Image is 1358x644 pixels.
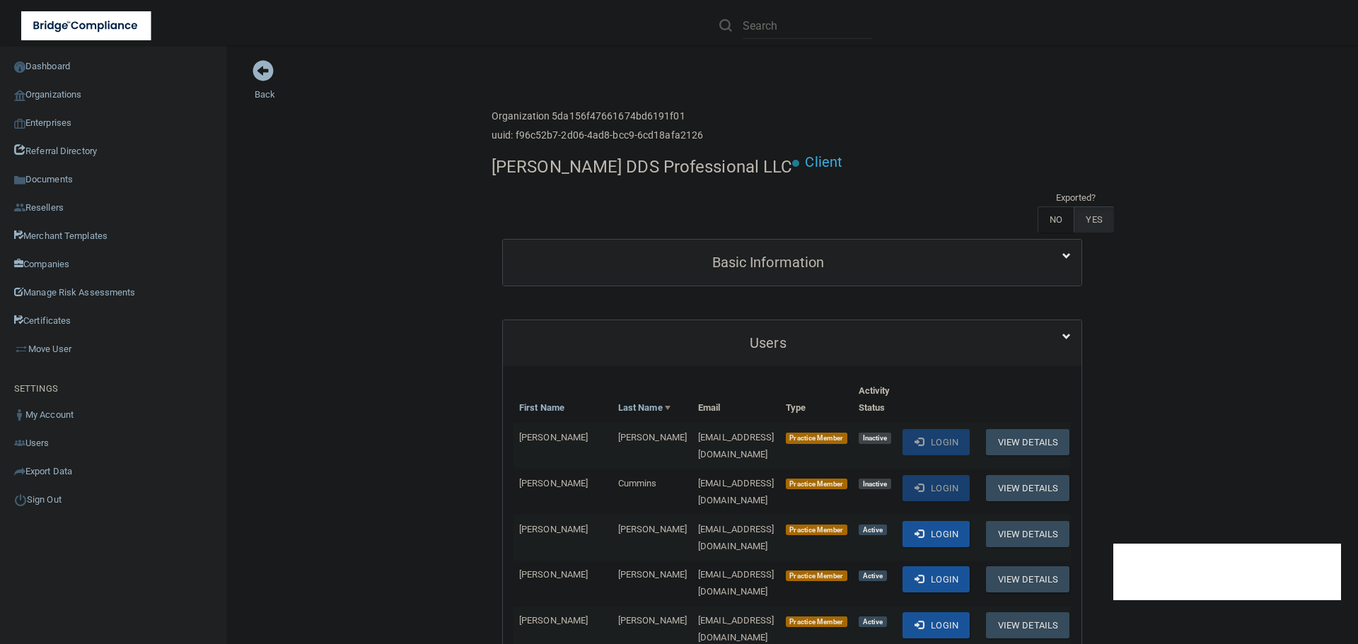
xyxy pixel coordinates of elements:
[859,433,892,444] span: Inactive
[805,149,842,175] p: Client
[859,616,887,628] span: Active
[903,612,970,638] button: Login
[14,409,25,421] img: ic_user_dark.df1a06c3.png
[986,475,1069,501] button: View Details
[986,612,1069,638] button: View Details
[1038,206,1074,233] label: NO
[513,254,1023,270] h5: Basic Information
[618,524,687,534] span: [PERSON_NAME]
[519,524,588,534] span: [PERSON_NAME]
[786,525,847,536] span: Practice Member
[519,569,588,580] span: [PERSON_NAME]
[14,62,25,73] img: ic_dashboard_dark.d01f4a41.png
[698,569,774,597] span: [EMAIL_ADDRESS][DOMAIN_NAME]
[719,19,732,32] img: ic-search.3b580494.png
[786,570,847,582] span: Practice Member
[986,429,1069,455] button: View Details
[859,525,887,536] span: Active
[519,478,588,488] span: [PERSON_NAME]
[14,438,25,449] img: icon-users.e205127d.png
[519,432,588,443] span: [PERSON_NAME]
[513,247,1071,279] a: Basic Information
[14,202,25,213] img: ic_reseller.de258add.png
[853,377,898,423] th: Activity Status
[618,478,657,488] span: Cummins
[786,616,847,628] span: Practice Member
[743,13,872,39] input: Search
[859,570,887,582] span: Active
[698,524,774,551] span: [EMAIL_ADDRESS][DOMAIN_NAME]
[692,377,780,423] th: Email
[14,90,25,101] img: organization-icon.f8decf85.png
[903,566,970,592] button: Login
[786,479,847,490] span: Practice Member
[492,111,703,122] h6: Organization 5da156f47661674bd6191f01
[492,130,703,141] h6: uuid: f96c52b7-2d06-4ad8-bcc9-6cd18afa2126
[492,158,792,176] h4: [PERSON_NAME] DDS Professional LLC
[21,11,151,40] img: bridge_compliance_login_screen.278c3ca4.svg
[14,493,27,506] img: ic_power_dark.7ecde6b1.png
[14,342,28,356] img: briefcase.64adab9b.png
[698,478,774,505] span: [EMAIL_ADDRESS][DOMAIN_NAME]
[786,433,847,444] span: Practice Member
[14,380,58,397] label: SETTINGS
[618,432,687,443] span: [PERSON_NAME]
[618,615,687,626] span: [PERSON_NAME]
[986,521,1069,547] button: View Details
[1074,206,1113,233] label: YES
[698,432,774,459] span: [EMAIL_ADDRESS][DOMAIN_NAME]
[1113,544,1341,600] iframe: Drift Widget Chat Controller
[780,377,853,423] th: Type
[1038,189,1114,206] td: Exported?
[519,399,564,416] a: First Name
[513,335,1023,351] h5: Users
[986,566,1069,592] button: View Details
[255,72,275,100] a: Back
[513,327,1071,359] a: Users
[14,119,25,129] img: enterprise.0d942306.png
[14,466,25,477] img: icon-export.b9366987.png
[903,475,970,501] button: Login
[519,615,588,626] span: [PERSON_NAME]
[618,399,671,416] a: Last Name
[903,429,970,455] button: Login
[859,479,892,490] span: Inactive
[698,615,774,643] span: [EMAIL_ADDRESS][DOMAIN_NAME]
[903,521,970,547] button: Login
[618,569,687,580] span: [PERSON_NAME]
[14,175,25,186] img: icon-documents.8dae5593.png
